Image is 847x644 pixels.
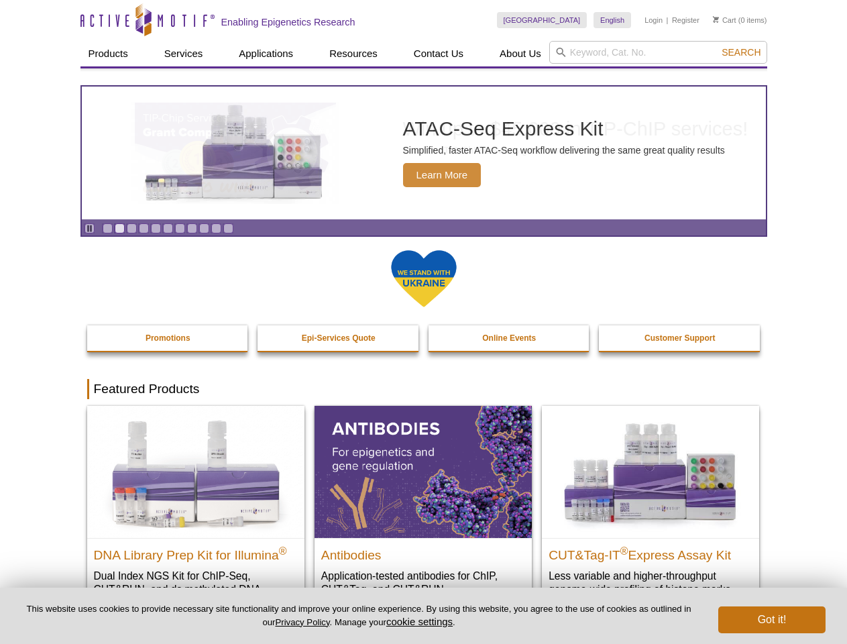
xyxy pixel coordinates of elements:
[722,47,760,58] span: Search
[211,223,221,233] a: Go to slide 10
[644,333,715,343] strong: Customer Support
[115,223,125,233] a: Go to slide 2
[403,163,482,187] span: Learn More
[94,569,298,610] p: Dual Index NGS Kit for ChIP-Seq, CUT&RUN, and ds methylated DNA assays.
[175,223,185,233] a: Go to slide 7
[127,223,137,233] a: Go to slide 3
[21,603,696,629] p: This website uses cookies to provide necessary site functionality and improve your online experie...
[84,223,95,233] a: Toggle autoplay
[163,223,173,233] a: Go to slide 6
[386,616,453,627] button: cookie settings
[667,12,669,28] li: |
[497,12,587,28] a: [GEOGRAPHIC_DATA]
[82,87,766,219] article: ATAC-Seq Express Kit
[482,333,536,343] strong: Online Events
[156,41,211,66] a: Services
[82,87,766,219] a: ATAC-Seq Express Kit ATAC-Seq Express Kit Simplified, faster ATAC-Seq workflow delivering the sam...
[644,15,663,25] a: Login
[390,249,457,309] img: We Stand With Ukraine
[87,406,304,623] a: DNA Library Prep Kit for Illumina DNA Library Prep Kit for Illumina® Dual Index NGS Kit for ChIP-...
[151,223,161,233] a: Go to slide 5
[718,46,765,58] button: Search
[315,406,532,609] a: All Antibodies Antibodies Application-tested antibodies for ChIP, CUT&Tag, and CUT&RUN.
[620,545,628,556] sup: ®
[321,41,386,66] a: Resources
[125,102,346,204] img: ATAC-Seq Express Kit
[542,406,759,537] img: CUT&Tag-IT® Express Assay Kit
[713,16,719,23] img: Your Cart
[718,606,826,633] button: Got it!
[302,333,376,343] strong: Epi-Services Quote
[599,325,761,351] a: Customer Support
[221,16,355,28] h2: Enabling Epigenetics Research
[279,545,287,556] sup: ®
[672,15,699,25] a: Register
[231,41,301,66] a: Applications
[403,119,725,139] h2: ATAC-Seq Express Kit
[492,41,549,66] a: About Us
[713,15,736,25] a: Cart
[406,41,471,66] a: Contact Us
[87,379,760,399] h2: Featured Products
[94,542,298,562] h2: DNA Library Prep Kit for Illumina
[713,12,767,28] li: (0 items)
[258,325,420,351] a: Epi-Services Quote
[315,406,532,537] img: All Antibodies
[187,223,197,233] a: Go to slide 8
[321,569,525,596] p: Application-tested antibodies for ChIP, CUT&Tag, and CUT&RUN.
[87,406,304,537] img: DNA Library Prep Kit for Illumina
[275,617,329,627] a: Privacy Policy
[139,223,149,233] a: Go to slide 4
[80,41,136,66] a: Products
[549,41,767,64] input: Keyword, Cat. No.
[199,223,209,233] a: Go to slide 9
[87,325,249,351] a: Promotions
[542,406,759,609] a: CUT&Tag-IT® Express Assay Kit CUT&Tag-IT®Express Assay Kit Less variable and higher-throughput ge...
[321,542,525,562] h2: Antibodies
[146,333,190,343] strong: Promotions
[223,223,233,233] a: Go to slide 11
[549,569,752,596] p: Less variable and higher-throughput genome-wide profiling of histone marks​.
[594,12,631,28] a: English
[549,542,752,562] h2: CUT&Tag-IT Express Assay Kit
[403,144,725,156] p: Simplified, faster ATAC-Seq workflow delivering the same great quality results
[429,325,591,351] a: Online Events
[103,223,113,233] a: Go to slide 1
